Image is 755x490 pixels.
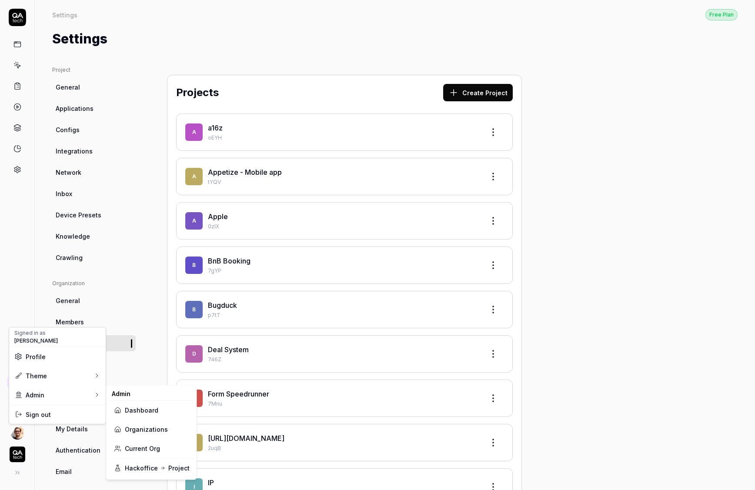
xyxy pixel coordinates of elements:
[108,387,195,400] div: Admin
[14,329,58,337] div: Signed in as
[9,405,106,424] div: Sign out
[114,458,190,477] a: Hackoffice Project
[14,371,47,380] div: Theme
[14,352,100,361] a: Profile
[26,352,46,361] span: Profile
[14,337,58,345] span: [PERSON_NAME]
[14,390,44,400] div: Admin
[114,400,190,420] a: Dashboard
[114,439,190,458] a: Current Org
[26,410,51,419] span: Sign out
[114,420,190,439] a: Organizations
